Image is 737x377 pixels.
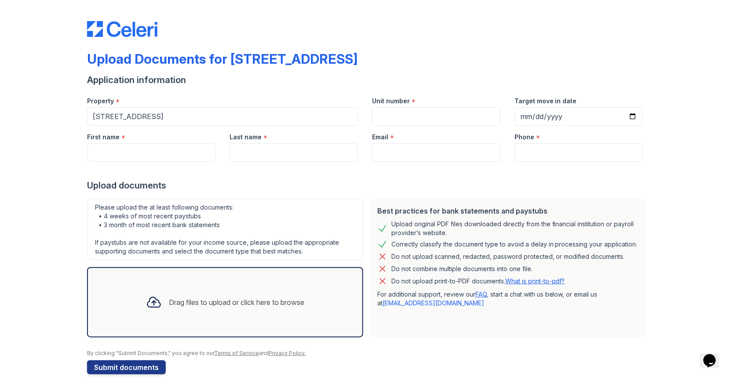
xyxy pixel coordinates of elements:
[475,290,487,298] a: FAQ
[87,133,120,141] label: First name
[391,264,533,274] div: Do not combine multiple documents into one file.
[214,350,259,356] a: Terms of Service
[391,251,625,262] div: Do not upload scanned, redacted, password protected, or modified documents.
[269,350,306,356] a: Privacy Policy.
[514,133,534,141] label: Phone
[87,350,650,357] div: By clicking "Submit Documents," you agree to our and
[700,342,728,368] iframe: chat widget
[87,179,650,192] div: Upload documents
[377,290,639,308] p: For additional support, review our , start a chat with us below, or email us at
[383,299,484,307] a: [EMAIL_ADDRESS][DOMAIN_NAME]
[87,199,363,260] div: Please upload the at least following documents: • 4 weeks of most recent paystubs • 3 month of mo...
[505,277,565,285] a: What is print-to-pdf?
[169,297,304,308] div: Drag files to upload or click here to browse
[391,220,639,237] div: Upload original PDF files downloaded directly from the financial institution or payroll provider’...
[230,133,262,141] label: Last name
[372,97,410,105] label: Unit number
[87,360,166,374] button: Submit documents
[377,206,639,216] div: Best practices for bank statements and paystubs
[87,51,358,67] div: Upload Documents for [STREET_ADDRESS]
[514,97,577,105] label: Target move in date
[391,239,638,250] div: Correctly classify the document type to avoid a delay in processing your application.
[87,21,157,37] img: CE_Logo_Blue-a8612792a0a2168367f1c8372b55b34899dd931a85d93a1a3d3e32e68fde9ad4.png
[87,74,650,86] div: Application information
[372,133,388,141] label: Email
[391,277,565,286] p: Do not upload print-to-PDF documents.
[87,97,114,105] label: Property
